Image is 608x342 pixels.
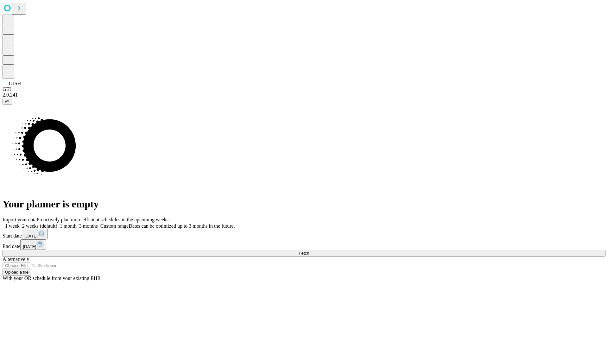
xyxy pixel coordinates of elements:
span: Custom range [100,223,129,229]
span: Fetch [299,251,309,256]
span: @ [5,99,9,104]
span: Dates can be optimized up to 3 months in the future. [129,223,235,229]
button: [DATE] [20,239,46,250]
span: With your OR schedule from your existing EHR [3,275,101,281]
button: @ [3,98,12,104]
button: Fetch [3,250,605,256]
span: GJSH [9,81,21,86]
div: Start date [3,229,605,239]
span: Import your data [3,217,37,222]
span: 2 weeks (default) [22,223,57,229]
button: Upload a file [3,269,31,275]
span: [DATE] [23,244,36,249]
button: [DATE] [22,229,48,239]
span: 1 week [5,223,20,229]
span: 3 months [79,223,98,229]
span: [DATE] [24,234,38,238]
h1: Your planner is empty [3,198,605,210]
div: End date [3,239,605,250]
div: GEI [3,86,605,92]
span: Proactively plan more efficient schedules in the upcoming weeks. [37,217,170,222]
span: Alternatively [3,256,29,262]
span: 1 month [60,223,77,229]
div: 2.0.241 [3,92,605,98]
